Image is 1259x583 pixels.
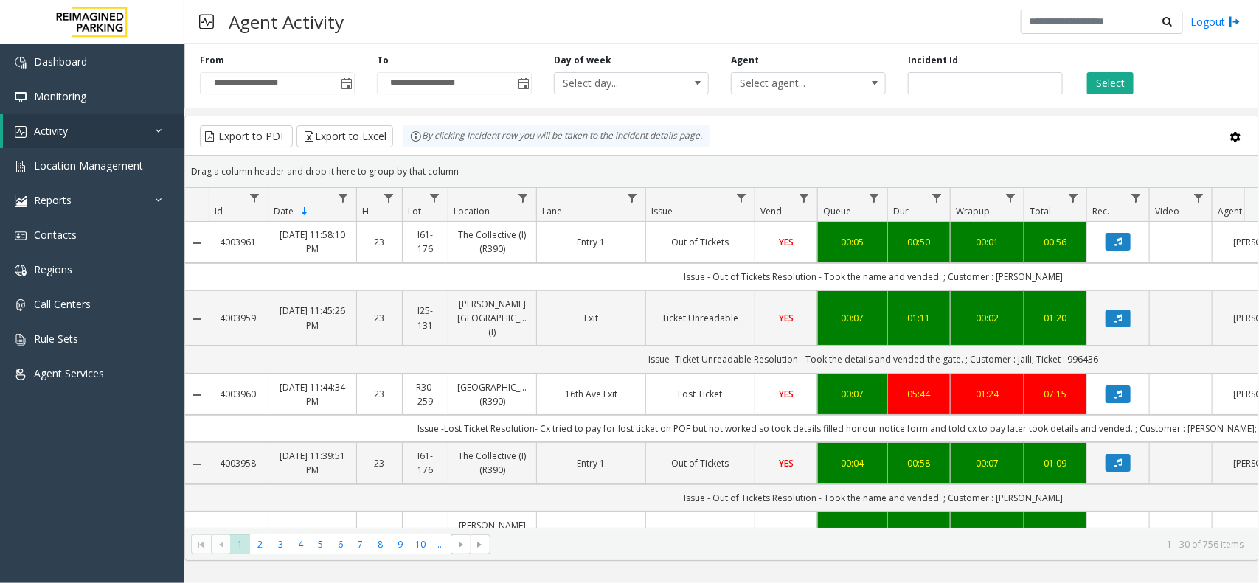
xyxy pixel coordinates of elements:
[412,380,439,408] a: R30-259
[412,525,439,553] a: I25-131
[350,534,370,554] span: Page 7
[15,299,27,311] img: 'icon'
[897,235,941,249] a: 00:50
[379,188,399,208] a: H Filter Menu
[277,449,347,477] a: [DATE] 11:39:51 PM
[34,193,72,207] span: Reports
[622,188,642,208] a: Lane Filter Menu
[827,311,878,325] div: 00:07
[410,130,422,142] img: infoIcon.svg
[897,456,941,470] a: 00:58
[655,387,746,401] a: Lost Ticket
[218,387,259,401] a: 4003960
[390,534,410,554] span: Page 9
[338,73,354,94] span: Toggle popup
[731,54,759,67] label: Agent
[311,534,330,554] span: Page 5
[215,205,223,217] span: Id
[956,205,990,217] span: Wrapup
[403,125,710,147] div: By clicking Incident row you will be taken to the incident details page.
[779,236,794,248] span: YES
[457,228,527,256] a: The Collective (I) (R390)
[366,387,393,401] a: 23
[299,206,311,217] span: Sortable
[245,188,265,208] a: Id Filter Menu
[1087,72,1134,94] button: Select
[655,456,746,470] a: Out of Tickets
[732,73,854,94] span: Select agent...
[471,534,490,555] span: Go to the last page
[200,54,224,67] label: From
[546,387,637,401] a: 16th Ave Exit
[960,235,1015,249] a: 00:01
[897,387,941,401] a: 05:44
[274,205,294,217] span: Date
[1092,205,1109,217] span: Rec.
[454,205,490,217] span: Location
[451,534,471,555] span: Go to the next page
[764,311,808,325] a: YES
[760,205,782,217] span: Vend
[1033,456,1078,470] a: 01:09
[764,235,808,249] a: YES
[960,456,1015,470] div: 00:07
[34,228,77,242] span: Contacts
[546,235,637,249] a: Entry 1
[1030,205,1051,217] span: Total
[1064,188,1083,208] a: Total Filter Menu
[1033,311,1078,325] a: 01:20
[362,205,369,217] span: H
[15,91,27,103] img: 'icon'
[823,205,851,217] span: Queue
[221,4,351,40] h3: Agent Activity
[779,457,794,469] span: YES
[366,235,393,249] a: 23
[200,125,293,147] button: Export to PDF
[277,228,347,256] a: [DATE] 11:58:10 PM
[554,54,611,67] label: Day of week
[34,332,78,346] span: Rule Sets
[1033,387,1078,401] div: 07:15
[412,304,439,332] a: I25-131
[15,334,27,346] img: 'icon'
[370,534,390,554] span: Page 8
[34,366,104,380] span: Agent Services
[457,449,527,477] a: The Collective (I) (R390)
[827,456,878,470] div: 00:04
[408,205,421,217] span: Lot
[779,388,794,400] span: YES
[185,389,209,401] a: Collapse Details
[960,311,1015,325] div: 00:02
[412,228,439,256] a: I61-176
[457,297,527,340] a: [PERSON_NAME][GEOGRAPHIC_DATA] (I)
[555,73,677,94] span: Select day...
[764,387,808,401] a: YES
[34,124,68,138] span: Activity
[1155,205,1179,217] span: Video
[271,534,291,554] span: Page 3
[499,538,1244,551] kendo-pager-info: 1 - 30 of 756 items
[651,205,673,217] span: Issue
[475,539,487,551] span: Go to the last page
[34,262,72,276] span: Regions
[827,235,878,249] a: 00:05
[277,304,347,332] a: [DATE] 11:45:26 PM
[513,188,533,208] a: Location Filter Menu
[412,449,439,477] a: I61-176
[218,456,259,470] a: 4003958
[34,89,86,103] span: Monitoring
[546,311,637,325] a: Exit
[1229,14,1241,29] img: logout
[34,55,87,69] span: Dashboard
[366,456,393,470] a: 23
[250,534,270,554] span: Page 2
[897,311,941,325] a: 01:11
[827,387,878,401] a: 00:07
[199,4,214,40] img: pageIcon
[15,265,27,276] img: 'icon'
